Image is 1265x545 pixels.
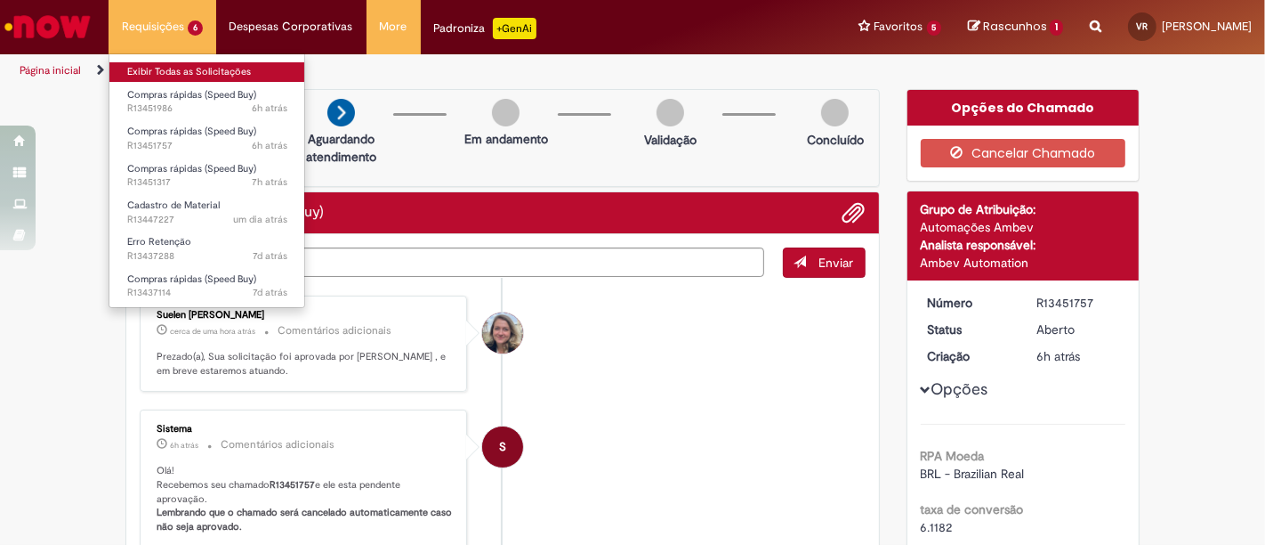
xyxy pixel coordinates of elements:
[127,175,287,190] span: R13451317
[127,235,191,248] span: Erro Retenção
[482,427,523,468] div: System
[278,323,391,338] small: Comentários adicionais
[493,18,536,39] p: +GenAi
[127,272,256,286] span: Compras rápidas (Speed Buy)
[927,20,942,36] span: 5
[252,139,287,152] span: 6h atrás
[252,139,287,152] time: 27/08/2025 11:08:42
[807,131,864,149] p: Concluído
[127,213,287,227] span: R13447227
[2,9,93,45] img: ServiceNow
[1036,321,1119,338] div: Aberto
[252,175,287,189] time: 27/08/2025 10:07:54
[783,248,866,278] button: Enviar
[157,424,453,435] div: Sistema
[140,248,764,277] textarea: Digite sua mensagem aqui...
[921,448,985,464] b: RPA Moeda
[157,350,453,378] p: Prezado(a), Sua solicitação foi aprovada por [PERSON_NAME] , e em breve estaremos atuando.
[921,466,1025,482] span: BRL - Brazilian Real
[252,102,287,115] span: 6h atrás
[233,213,287,226] time: 26/08/2025 10:04:51
[109,232,305,265] a: Aberto R13437288 : Erro Retenção
[188,20,203,36] span: 6
[874,18,923,36] span: Favoritos
[157,506,455,533] b: Lembrando que o chamado será cancelado automaticamente caso não seja aprovado.
[1137,20,1148,32] span: VR
[170,326,255,337] time: 27/08/2025 16:15:15
[157,310,453,321] div: Suelen [PERSON_NAME]
[13,54,830,87] ul: Trilhas de página
[921,501,1024,517] b: taxa de conversão
[921,218,1126,236] div: Automações Ambev
[253,249,287,263] time: 21/08/2025 16:10:08
[127,162,256,175] span: Compras rápidas (Speed Buy)
[968,19,1063,36] a: Rascunhos
[915,321,1024,338] dt: Status
[1036,348,1080,364] time: 27/08/2025 11:08:41
[1162,19,1252,34] span: [PERSON_NAME]
[109,159,305,192] a: Aberto R13451317 : Compras rápidas (Speed Buy)
[819,255,854,271] span: Enviar
[915,347,1024,365] dt: Criação
[127,199,220,212] span: Cadastro de Material
[270,478,315,492] b: R13451757
[127,88,256,102] span: Compras rápidas (Speed Buy)
[499,426,506,468] span: S
[170,326,255,337] span: cerca de uma hora atrás
[170,440,198,451] time: 27/08/2025 11:08:53
[298,130,384,166] p: Aguardando atendimento
[252,102,287,115] time: 27/08/2025 11:41:50
[233,213,287,226] span: um dia atrás
[821,99,849,126] img: img-circle-grey.png
[221,437,334,452] small: Comentários adicionais
[170,440,198,451] span: 6h atrás
[230,18,353,36] span: Despesas Corporativas
[464,130,548,148] p: Em andamento
[921,236,1126,254] div: Analista responsável:
[644,131,697,149] p: Validação
[915,294,1024,312] dt: Número
[109,53,305,308] ul: Requisições
[127,139,287,153] span: R13451757
[109,85,305,118] a: Aberto R13451986 : Compras rápidas (Speed Buy)
[1036,347,1119,365] div: 27/08/2025 11:08:41
[921,139,1126,167] button: Cancelar Chamado
[921,254,1126,272] div: Ambev Automation
[109,62,305,82] a: Exibir Todas as Solicitações
[921,200,1126,218] div: Grupo de Atribuição:
[252,175,287,189] span: 7h atrás
[253,286,287,299] span: 7d atrás
[1036,294,1119,312] div: R13451757
[122,18,184,36] span: Requisições
[983,18,1047,35] span: Rascunhos
[1036,348,1080,364] span: 6h atrás
[921,519,953,535] span: 6.1182
[127,102,287,116] span: R13451986
[127,125,256,138] span: Compras rápidas (Speed Buy)
[253,286,287,299] time: 21/08/2025 15:43:36
[907,90,1140,126] div: Opções do Chamado
[253,249,287,263] span: 7d atrás
[109,196,305,229] a: Aberto R13447227 : Cadastro de Material
[842,201,866,224] button: Adicionar anexos
[380,18,407,36] span: More
[157,464,453,534] p: Olá! Recebemos seu chamado e ele esta pendente aprovação.
[1050,20,1063,36] span: 1
[492,99,520,126] img: img-circle-grey.png
[20,63,81,77] a: Página inicial
[127,286,287,300] span: R13437114
[109,270,305,303] a: Aberto R13437114 : Compras rápidas (Speed Buy)
[482,313,523,354] div: Suelen Nicolino Mazza
[109,122,305,155] a: Aberto R13451757 : Compras rápidas (Speed Buy)
[127,249,287,264] span: R13437288
[657,99,684,126] img: img-circle-grey.png
[327,99,355,126] img: arrow-next.png
[434,18,536,39] div: Padroniza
